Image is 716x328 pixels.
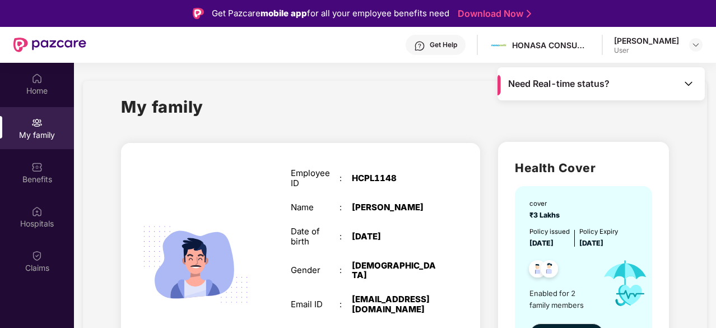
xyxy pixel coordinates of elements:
div: Policy Expiry [579,227,618,237]
h1: My family [121,94,203,119]
div: HONASA CONSUMER LIMITED [512,40,591,50]
img: svg+xml;base64,PHN2ZyBpZD0iSG9zcGl0YWxzIiB4bWxucz0iaHR0cDovL3d3dy53My5vcmcvMjAwMC9zdmciIHdpZHRoPS... [31,206,43,217]
span: Need Real-time status? [508,78,610,90]
a: Download Now [458,8,528,20]
img: svg+xml;base64,PHN2ZyBpZD0iRHJvcGRvd24tMzJ4MzIiIHhtbG5zPSJodHRwOi8vd3d3LnczLm9yZy8yMDAwL3N2ZyIgd2... [691,40,700,49]
div: [DATE] [352,232,437,242]
div: [DEMOGRAPHIC_DATA] [352,261,437,281]
div: Get Pazcare for all your employee benefits need [212,7,449,20]
span: [DATE] [579,239,603,247]
img: New Pazcare Logo [13,38,86,52]
img: svg+xml;base64,PHN2ZyBpZD0iQmVuZWZpdHMiIHhtbG5zPSJodHRwOi8vd3d3LnczLm9yZy8yMDAwL3N2ZyIgd2lkdGg9Ij... [31,161,43,173]
div: [EMAIL_ADDRESS][DOMAIN_NAME] [352,294,437,315]
div: User [614,46,679,55]
div: Policy issued [529,227,570,237]
img: icon [594,249,657,318]
div: Get Help [430,40,457,49]
div: : [340,173,352,183]
div: Name [291,202,340,212]
img: svg+xml;base64,PHN2ZyB4bWxucz0iaHR0cDovL3d3dy53My5vcmcvMjAwMC9zdmciIHdpZHRoPSI0OC45NDMiIGhlaWdodD... [536,257,563,284]
img: svg+xml;base64,PHN2ZyBpZD0iSGVscC0zMngzMiIgeG1sbnM9Imh0dHA6Ly93d3cudzMub3JnLzIwMDAvc3ZnIiB3aWR0aD... [414,40,425,52]
img: svg+xml;base64,PHN2ZyB4bWxucz0iaHR0cDovL3d3dy53My5vcmcvMjAwMC9zdmciIHdpZHRoPSI0OC45NDMiIGhlaWdodD... [524,257,551,284]
div: : [340,265,352,275]
div: Email ID [291,299,340,309]
img: Toggle Icon [683,78,694,89]
div: [PERSON_NAME] [614,35,679,46]
div: Date of birth [291,227,340,247]
div: Gender [291,265,340,275]
div: cover [529,198,563,209]
img: Stroke [527,8,531,20]
div: HCPL1148 [352,173,437,183]
img: svg+xml;base64,PHN2ZyBpZD0iSG9tZSIgeG1sbnM9Imh0dHA6Ly93d3cudzMub3JnLzIwMDAvc3ZnIiB3aWR0aD0iMjAiIG... [31,73,43,84]
span: Enabled for 2 family members [529,288,594,311]
img: Logo [193,8,204,19]
div: Employee ID [291,168,340,188]
div: : [340,232,352,242]
img: Mamaearth%20Logo.jpg [491,37,507,53]
strong: mobile app [261,8,307,19]
h2: Health Cover [515,159,652,177]
div: [PERSON_NAME] [352,202,437,212]
img: svg+xml;base64,PHN2ZyBpZD0iQ2xhaW0iIHhtbG5zPSJodHRwOi8vd3d3LnczLm9yZy8yMDAwL3N2ZyIgd2lkdGg9IjIwIi... [31,250,43,261]
div: : [340,299,352,309]
span: ₹3 Lakhs [529,211,563,219]
img: svg+xml;base64,PHN2ZyB3aWR0aD0iMjAiIGhlaWdodD0iMjAiIHZpZXdCb3g9IjAgMCAyMCAyMCIgZmlsbD0ibm9uZSIgeG... [31,117,43,128]
div: : [340,202,352,212]
span: [DATE] [529,239,554,247]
